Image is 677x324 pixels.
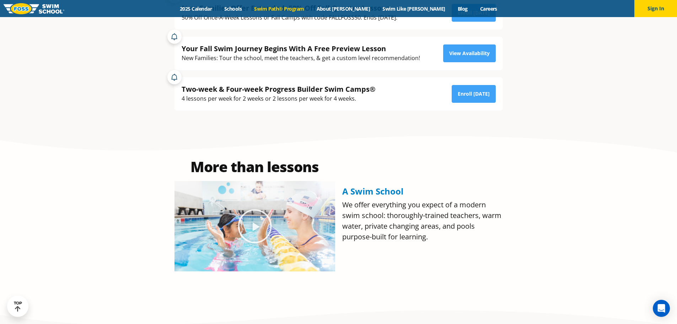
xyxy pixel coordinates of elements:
a: Blog [451,5,474,12]
a: View Availability [443,44,496,62]
h2: More than lessons [174,160,335,174]
div: Play Video about Olympian Regan Smith, FOSS [237,208,273,244]
img: Olympian Regan Smith, FOSS [174,181,335,271]
img: FOSS Swim School Logo [4,3,64,14]
a: Careers [474,5,503,12]
div: New Families: Tour the school, meet the teachers, & get a custom level recommendation! [182,53,420,63]
a: Swim Like [PERSON_NAME] [376,5,452,12]
div: TOP [14,301,22,312]
span: We offer everything you expect of a modern swim school: thoroughly-trained teachers, warm water, ... [342,200,501,241]
div: Your Fall Swim Journey Begins With A Free Preview Lesson [182,44,420,53]
div: 50% Off Once-A-Week Lessons or Fall Camps with code FALLFOSS50. Ends [DATE]. [182,13,397,22]
div: Two-week & Four-week Progress Builder Swim Camps® [182,84,376,94]
div: Open Intercom Messenger [653,300,670,317]
a: Schools [218,5,248,12]
a: Enroll [DATE] [452,85,496,103]
a: 2025 Calendar [174,5,218,12]
a: About [PERSON_NAME] [310,5,376,12]
a: Swim Path® Program [248,5,310,12]
div: 4 lessons per week for 2 weeks or 2 lessons per week for 4 weeks. [182,94,376,103]
span: A Swim School [342,185,403,197]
